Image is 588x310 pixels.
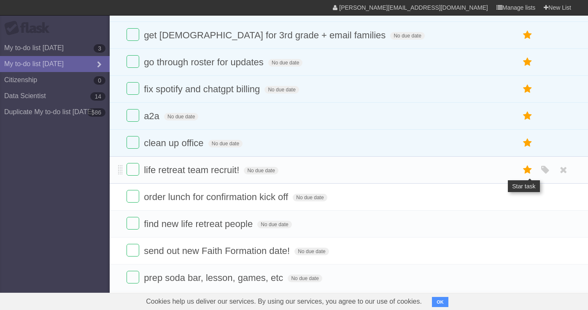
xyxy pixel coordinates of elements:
span: a2a [144,111,162,121]
span: clean up office [144,138,205,148]
span: No due date [268,59,302,67]
label: Star task [520,109,536,123]
label: Done [127,136,139,149]
span: go through roster for updates [144,57,266,67]
label: Star task [520,55,536,69]
label: Star task [520,163,536,177]
label: Done [127,109,139,122]
span: No due date [244,167,278,174]
button: OK [432,297,448,307]
label: Star task [520,82,536,96]
label: Done [127,55,139,68]
label: Done [127,244,139,257]
label: Done [127,217,139,230]
span: No due date [293,194,327,201]
label: Done [127,163,139,176]
span: No due date [164,113,198,120]
span: fix spotify and chatgpt billing [144,84,262,94]
span: No due date [264,86,299,94]
b: 14 [90,92,105,101]
label: Star task [520,136,536,150]
span: life retreat team recruit! [144,165,241,175]
span: Cookies help us deliver our services. By using our services, you agree to our use of cookies. [138,293,430,310]
label: Done [127,190,139,203]
span: No due date [208,140,243,147]
span: send out new Faith Formation date! [144,246,292,256]
label: Done [127,28,139,41]
span: No due date [390,32,424,40]
span: get [DEMOGRAPHIC_DATA] for 3rd grade + email families [144,30,388,40]
label: Star task [520,28,536,42]
span: prep soda bar, lesson, games, etc [144,273,285,283]
span: No due date [288,275,322,282]
span: order lunch for confirmation kick off [144,192,290,202]
label: Done [127,271,139,283]
div: Flask [4,21,55,36]
b: 0 [94,76,105,85]
span: find new life retreat people [144,219,255,229]
b: 3 [94,44,105,53]
span: No due date [257,221,291,228]
span: No due date [294,248,329,255]
label: Done [127,82,139,95]
b: 586 [87,108,105,117]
